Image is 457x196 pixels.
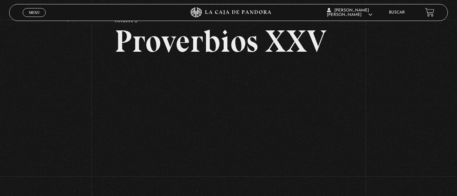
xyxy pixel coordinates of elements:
[389,10,405,15] a: Buscar
[425,8,434,17] a: View your shopping cart
[26,16,42,21] span: Cerrar
[29,10,40,15] span: Menu
[327,8,372,17] span: [PERSON_NAME] [PERSON_NAME]
[115,26,342,57] h2: Proverbios XXV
